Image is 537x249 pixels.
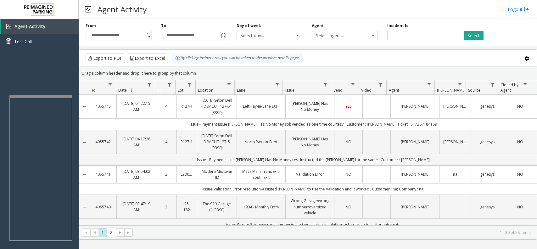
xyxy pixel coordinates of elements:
[517,104,523,109] span: NO
[201,97,233,116] a: [DATE] Seton Dell - DSMCUT 127-51 (R390)
[120,136,152,148] a: [DATE] 04:17:26 AM
[14,23,46,29] span: Agent Activity
[521,80,529,89] a: Closed by Agent Filter Menu
[338,171,358,177] a: NO
[394,171,435,177] a: [PERSON_NAME]
[201,201,233,213] a: The 929 Garage (I) (R390)
[220,31,227,40] span: Toggle popup
[1,19,79,34] a: Agent Activity
[387,23,409,29] label: Incident Id
[468,88,480,93] span: Source
[377,80,385,89] a: Video Filter Menu
[160,171,173,177] a: 3
[181,171,193,177] a: L20000500
[181,201,193,213] a: I25-182
[437,88,466,93] span: [PERSON_NAME]
[524,6,529,13] img: logout
[289,198,330,216] a: Wrong Garage/wrong number/oversized vehicle
[443,103,467,109] a: [PERSON_NAME]
[86,23,96,29] label: From
[475,171,500,177] a: genesys
[241,103,282,109] a: Left Pay-in-Lane EXIT
[120,100,152,112] a: [DATE] 04:22:15 AM
[129,88,134,93] span: Sortable
[225,80,233,89] a: Location Filter Menu
[175,56,180,61] img: infoIcon.svg
[361,88,372,93] span: Video
[273,80,281,89] a: Lane Filter Menu
[475,103,500,109] a: genesys
[321,80,330,89] a: Issue Filter Menu
[289,171,330,177] a: Validation Error
[241,139,282,145] a: North Pay-on-Foot
[181,103,193,109] a: R127-1
[425,80,433,89] a: Agent Filter Menu
[508,204,533,210] a: NO
[181,139,193,145] a: R127-1
[508,139,533,145] a: NO
[345,104,352,109] span: YES
[349,80,357,89] a: Vend Filter Menu
[172,54,303,63] div: By clicking Incident row you will be taken to the incident details page.
[289,100,330,112] a: [PERSON_NAME] Has No Money
[14,38,32,45] span: Test Call
[394,103,435,109] a: [PERSON_NAME]
[165,80,174,89] a: H Filter Menu
[94,139,113,145] a: 4055742
[201,133,233,151] a: [DATE] Seton Dell - DSMCUT 127-51 (R390)
[338,103,358,109] a: YES
[160,139,173,145] a: 4
[475,139,500,145] a: genesys
[345,204,351,210] span: NO
[517,172,523,177] span: NO
[107,228,115,237] span: Page 2
[160,103,173,109] a: 4
[92,88,96,93] span: Id
[90,219,537,230] td: issue: Wrong Garage/wrong number/oversized vehicle resolution: ask cx to go to visitor entry gate
[124,228,133,237] span: Go to the last page
[237,31,289,40] span: Select day...
[79,205,90,210] a: Collapse Details
[94,171,113,177] a: 4055741
[508,171,533,177] a: NO
[345,139,351,144] span: NO
[285,88,294,93] span: Issue
[237,88,245,93] span: Lane
[6,24,11,29] img: 'icon'
[178,88,183,93] span: Lot
[456,80,464,89] a: Parker Filter Menu
[338,204,358,210] a: NO
[94,2,150,17] h3: Agent Activity
[312,23,324,29] label: Agent
[90,118,537,130] td: Issue - Payment Issue [PERSON_NAME] Has No Money sol: vended as one time courtesy ; Customer : [P...
[90,154,537,166] td: Issue - Payment Issue [PERSON_NAME] Has No Money res- Instructed the [PERSON_NAME] for the same ;...
[508,6,529,13] a: Logout
[312,31,364,40] span: Select agent...
[86,54,125,63] button: Export to PDF
[475,204,500,210] a: genesys
[145,80,154,89] a: Date Filter Menu
[98,228,107,237] span: Page 1
[517,204,523,210] span: NO
[79,140,90,145] a: Collapse Details
[137,230,530,235] kendo-pager-info: 1 - 30 of 58 items
[345,172,351,177] span: NO
[127,54,168,63] button: Export to Excel
[161,23,166,29] label: To
[333,88,343,93] span: Vend
[85,2,91,17] img: pageIcon
[118,230,123,235] span: Go to the next page
[198,88,213,93] span: Location
[443,139,467,145] a: [PERSON_NAME]
[186,80,194,89] a: Lot Filter Menu
[488,80,497,89] a: Source Filter Menu
[118,88,127,93] span: Date
[116,228,124,237] span: Go to the next page
[160,204,173,210] a: 3
[394,139,435,145] a: [PERSON_NAME]
[158,88,160,93] span: H
[289,136,330,148] a: [PERSON_NAME] Has No Money
[501,82,518,93] span: Closed by Agent
[517,139,523,144] span: NO
[144,31,151,40] span: Toggle popup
